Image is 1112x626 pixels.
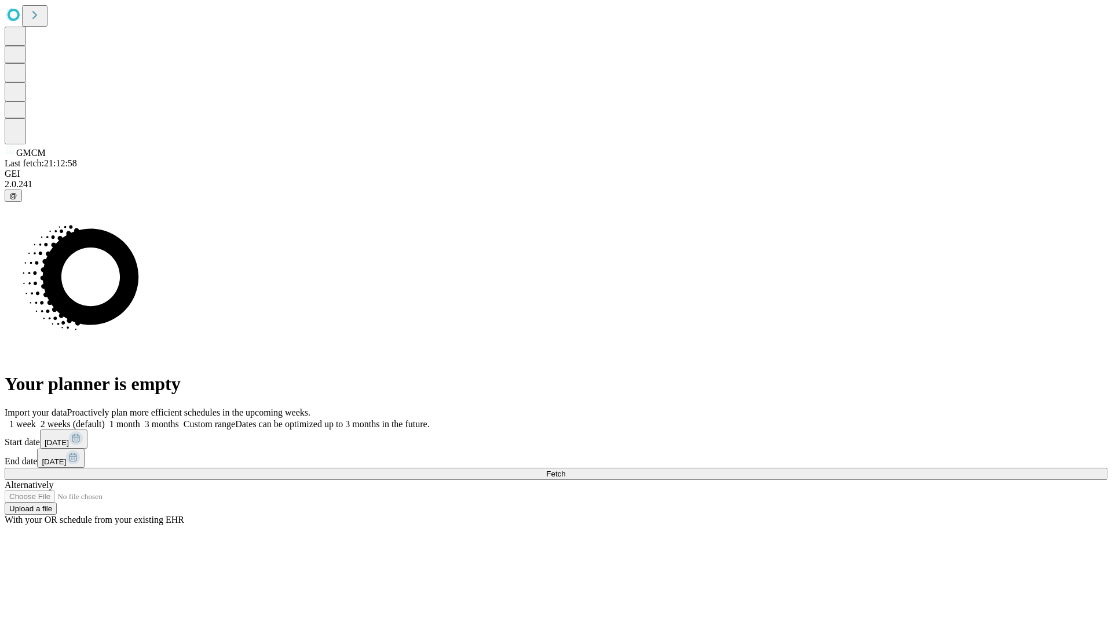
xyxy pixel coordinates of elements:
[5,503,57,515] button: Upload a file
[5,179,1107,190] div: 2.0.241
[5,190,22,202] button: @
[5,407,67,417] span: Import your data
[37,449,85,468] button: [DATE]
[184,419,235,429] span: Custom range
[5,449,1107,468] div: End date
[9,191,17,200] span: @
[41,419,105,429] span: 2 weeks (default)
[5,430,1107,449] div: Start date
[5,480,53,490] span: Alternatively
[109,419,140,429] span: 1 month
[5,158,77,168] span: Last fetch: 21:12:58
[5,169,1107,179] div: GEI
[145,419,179,429] span: 3 months
[45,438,69,447] span: [DATE]
[16,148,46,158] span: GMCM
[5,515,184,525] span: With your OR schedule from your existing EHR
[40,430,87,449] button: [DATE]
[67,407,310,417] span: Proactively plan more efficient schedules in the upcoming weeks.
[5,468,1107,480] button: Fetch
[9,419,36,429] span: 1 week
[546,469,565,478] span: Fetch
[5,373,1107,395] h1: Your planner is empty
[42,457,66,466] span: [DATE]
[235,419,429,429] span: Dates can be optimized up to 3 months in the future.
